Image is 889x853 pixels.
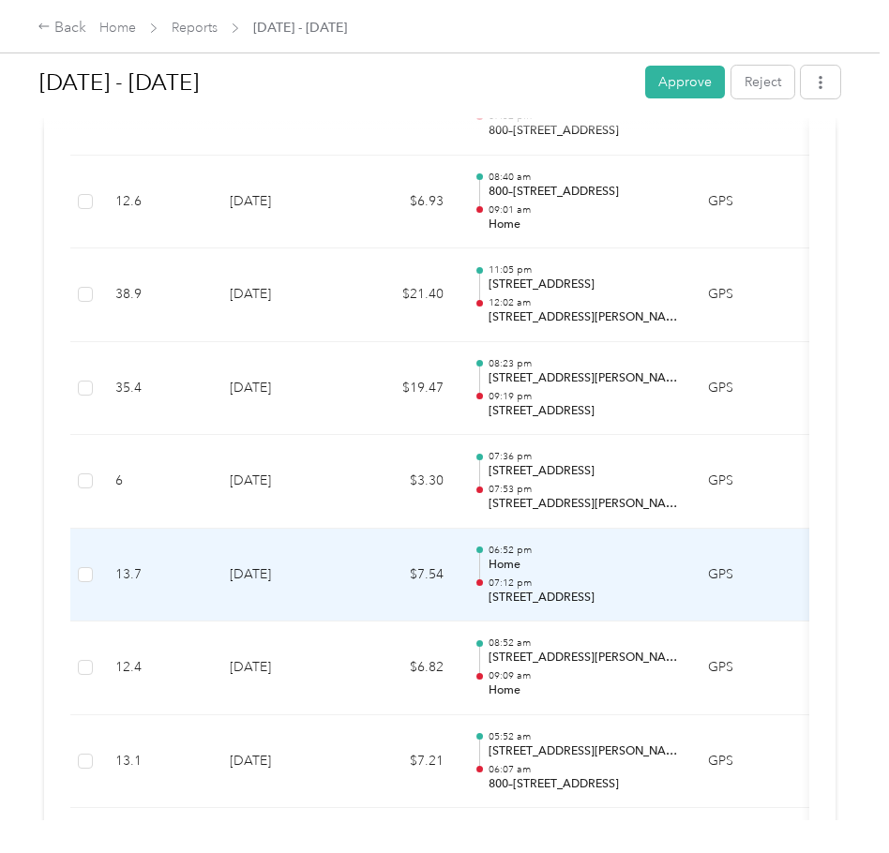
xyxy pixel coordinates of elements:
td: [DATE] [215,621,346,715]
p: [STREET_ADDRESS][PERSON_NAME][PERSON_NAME] [489,650,678,666]
td: $19.47 [346,342,459,436]
p: 12:02 am [489,296,678,309]
p: 09:01 am [489,203,678,217]
td: $6.82 [346,621,459,715]
p: 07:12 pm [489,576,678,590]
iframe: Everlance-gr Chat Button Frame [784,748,889,853]
p: 06:52 pm [489,544,678,557]
p: [STREET_ADDRESS] [489,463,678,480]
p: Home [489,557,678,574]
td: GPS [693,715,815,809]
td: 12.6 [100,156,215,249]
td: $6.93 [346,156,459,249]
p: 09:19 pm [489,390,678,403]
p: 07:53 pm [489,483,678,496]
p: [STREET_ADDRESS][PERSON_NAME][PERSON_NAME] [489,309,678,326]
td: [DATE] [215,715,346,809]
td: $3.30 [346,435,459,529]
p: [STREET_ADDRESS] [489,403,678,420]
p: [STREET_ADDRESS] [489,590,678,606]
td: [DATE] [215,156,346,249]
p: [STREET_ADDRESS][PERSON_NAME][PERSON_NAME] [489,496,678,513]
td: 6 [100,435,215,529]
td: [DATE] [215,342,346,436]
td: GPS [693,621,815,715]
td: [DATE] [215,435,346,529]
button: Reject [731,66,794,98]
p: [STREET_ADDRESS] [489,277,678,293]
td: [DATE] [215,529,346,622]
p: [STREET_ADDRESS][PERSON_NAME][PERSON_NAME] [489,370,678,387]
td: GPS [693,529,815,622]
td: [DATE] [215,248,346,342]
td: GPS [693,342,815,436]
p: Home [489,217,678,233]
td: GPS [693,156,815,249]
a: Reports [172,20,218,36]
p: 08:52 am [489,636,678,650]
p: 800–[STREET_ADDRESS] [489,184,678,201]
p: 06:07 am [489,763,678,776]
td: 38.9 [100,248,215,342]
td: 35.4 [100,342,215,436]
p: 08:23 pm [489,357,678,370]
td: 13.1 [100,715,215,809]
td: $7.54 [346,529,459,622]
td: 13.7 [100,529,215,622]
p: [STREET_ADDRESS][PERSON_NAME] [489,743,678,760]
button: Approve [645,66,725,98]
td: GPS [693,435,815,529]
td: $7.21 [346,715,459,809]
a: Home [99,20,136,36]
td: GPS [693,248,815,342]
p: 11:05 pm [489,263,678,277]
p: 05:52 am [489,730,678,743]
p: 800–[STREET_ADDRESS] [489,776,678,793]
div: Back [38,17,86,39]
p: Home [489,682,678,699]
td: 12.4 [100,621,215,715]
p: 08:40 am [489,171,678,184]
h1: Sep 14 - 27, 2025 [39,60,632,105]
p: 09:09 am [489,669,678,682]
p: 07:36 pm [489,450,678,463]
td: $21.40 [346,248,459,342]
span: [DATE] - [DATE] [253,18,347,37]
